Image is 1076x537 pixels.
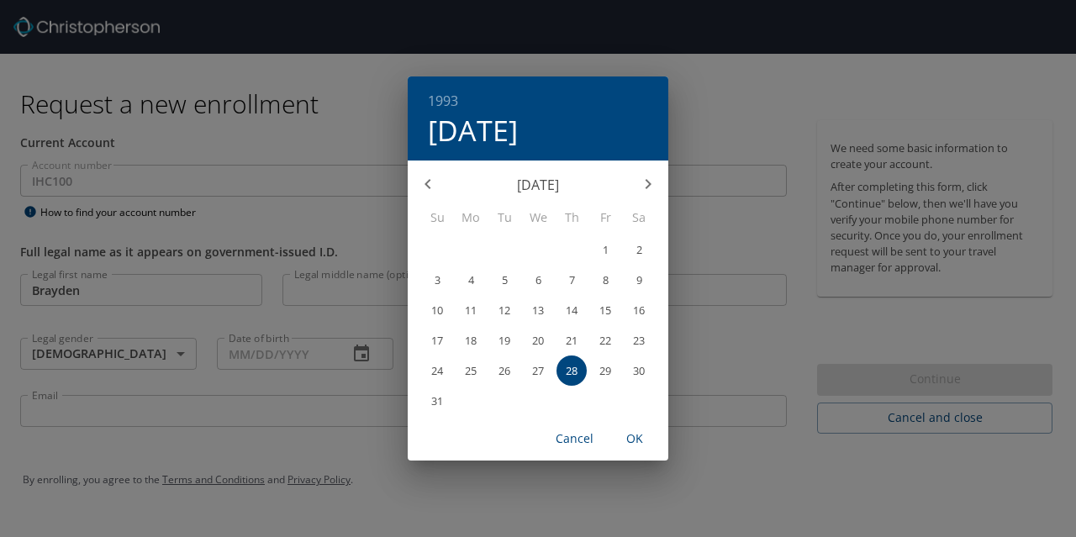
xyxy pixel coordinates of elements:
p: 8 [603,275,609,286]
button: 16 [624,295,654,325]
p: 18 [465,335,477,346]
p: 5 [502,275,508,286]
span: We [523,208,553,227]
button: 1 [590,234,620,265]
p: 24 [431,366,443,376]
p: 27 [532,366,544,376]
button: 20 [523,325,553,355]
p: 30 [633,366,645,376]
p: 15 [599,305,611,316]
button: 3 [422,265,452,295]
button: 24 [422,355,452,386]
p: 29 [599,366,611,376]
p: 1 [603,245,609,255]
button: 4 [456,265,486,295]
button: OK [608,424,662,455]
button: 12 [489,295,520,325]
button: 30 [624,355,654,386]
p: 4 [468,275,474,286]
button: 18 [456,325,486,355]
button: 29 [590,355,620,386]
span: Tu [489,208,520,227]
p: 14 [566,305,578,316]
p: [DATE] [448,175,628,195]
button: 15 [590,295,620,325]
p: 19 [498,335,510,346]
button: 5 [489,265,520,295]
span: Su [422,208,452,227]
button: 26 [489,355,520,386]
span: Th [556,208,587,227]
p: 25 [465,366,477,376]
button: 19 [489,325,520,355]
button: 28 [556,355,587,386]
p: 16 [633,305,645,316]
button: 10 [422,295,452,325]
button: 1993 [428,89,458,113]
p: 26 [498,366,510,376]
p: 23 [633,335,645,346]
button: 6 [523,265,553,295]
button: 31 [422,386,452,416]
button: 11 [456,295,486,325]
p: 28 [566,366,578,376]
p: 2 [636,245,642,255]
span: Cancel [554,429,594,450]
p: 22 [599,335,611,346]
p: 9 [636,275,642,286]
span: Sa [624,208,654,227]
span: Fr [590,208,620,227]
p: 12 [498,305,510,316]
p: 3 [435,275,440,286]
p: 20 [532,335,544,346]
span: Mo [456,208,486,227]
button: 14 [556,295,587,325]
button: 8 [590,265,620,295]
button: 22 [590,325,620,355]
p: 21 [566,335,578,346]
p: 31 [431,396,443,407]
button: 17 [422,325,452,355]
button: 13 [523,295,553,325]
span: OK [614,429,655,450]
button: Cancel [547,424,601,455]
button: 2 [624,234,654,265]
button: 27 [523,355,553,386]
p: 10 [431,305,443,316]
p: 17 [431,335,443,346]
button: [DATE] [428,113,518,148]
p: 7 [569,275,575,286]
button: 21 [556,325,587,355]
button: 23 [624,325,654,355]
p: 6 [535,275,541,286]
button: 9 [624,265,654,295]
button: 7 [556,265,587,295]
button: 25 [456,355,486,386]
p: 11 [465,305,477,316]
p: 13 [532,305,544,316]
